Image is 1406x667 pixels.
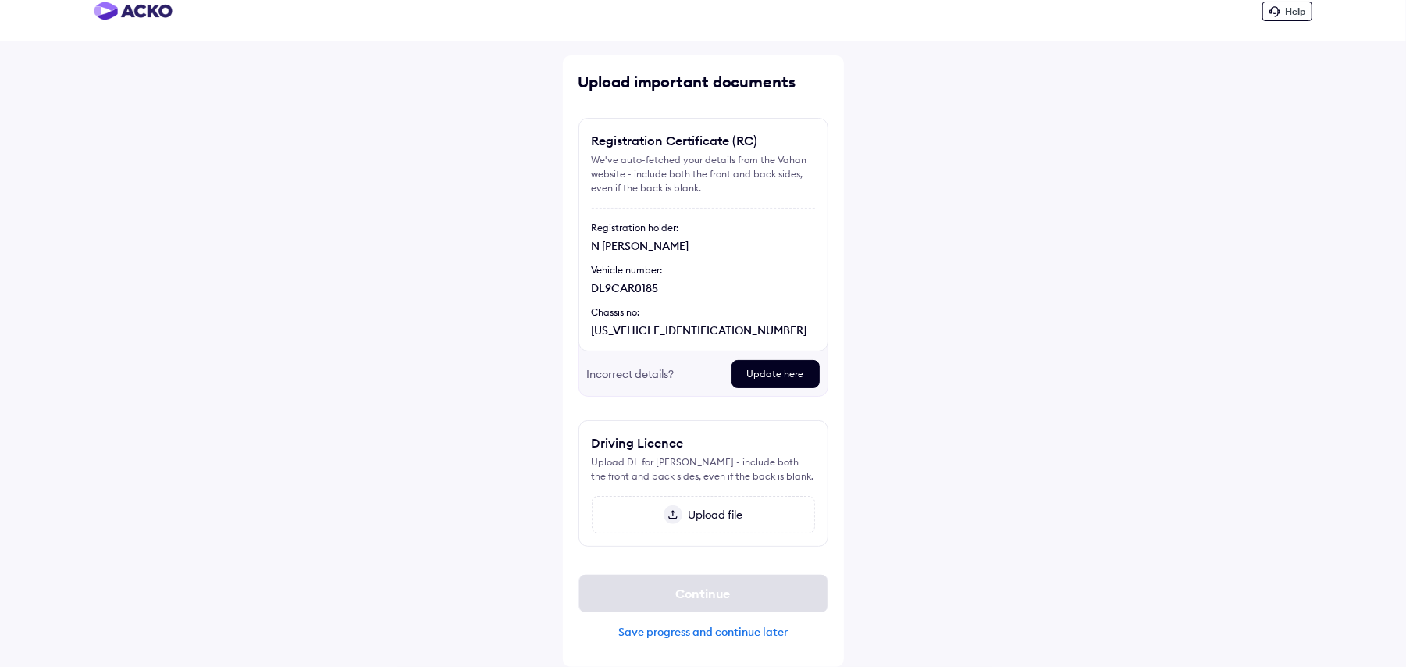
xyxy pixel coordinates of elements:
[578,71,828,93] div: Upload important documents
[731,360,820,388] div: Update here
[1285,5,1305,17] span: Help
[592,323,815,338] div: [US_VEHICLE_IDENTIFICATION_NUMBER]
[578,625,828,639] div: Save progress and continue later
[592,280,815,296] div: DL9CAR0185
[94,2,173,20] img: horizontal-gradient.png
[592,153,815,195] div: We've auto-fetched your details from the Vahan website - include both the front and back sides, e...
[664,505,682,524] img: upload-icon.svg
[587,360,719,388] div: Incorrect details?
[592,131,758,150] div: Registration Certificate (RC)
[592,305,815,319] div: Chassis no:
[592,263,815,277] div: Vehicle number:
[592,238,815,254] div: N [PERSON_NAME]
[592,433,684,452] div: Driving Licence
[682,508,743,522] span: Upload file
[592,221,815,235] div: Registration holder:
[592,455,815,483] div: Upload DL for [PERSON_NAME] - include both the front and back sides, even if the back is blank.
